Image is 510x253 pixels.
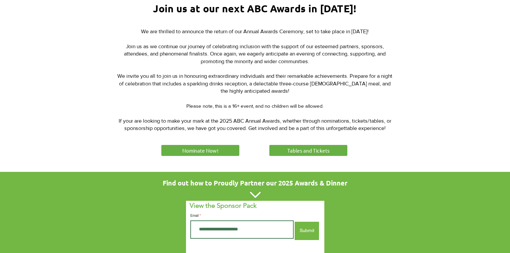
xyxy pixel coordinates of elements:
a: Nominate Now! [160,144,240,157]
span: Find out how to Proudly Partner our 2025 Awards & Dinner [163,179,347,187]
span: Submit [300,227,314,234]
span: Nominate Now! [182,147,218,154]
span: Please note, this is a 16+ event, and no children will be allowed. [186,103,323,109]
a: Tables and Tickets [268,144,348,157]
span: Join us as we continue our journey of celebrating inclusion with the support of our esteemed part... [124,44,386,64]
span: Join us at our next ABC Awards in [DATE]! [153,2,356,15]
label: Email [190,214,294,217]
span: If your are looking to make your mark at the 2025 ABC Annual Awards, whether through nominations,... [119,118,391,131]
span: Tables and Tickets [287,147,330,154]
span: We are thrilled to announce the return of our Annual Awards Ceremony, set to take place in [DATE]! [141,29,369,34]
button: Submit [295,222,319,240]
span: View the Sponsor Pack [190,201,257,209]
span: We invite you all to join us in honouring extraordinary individuals and their remarkable achievem... [117,73,392,94]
